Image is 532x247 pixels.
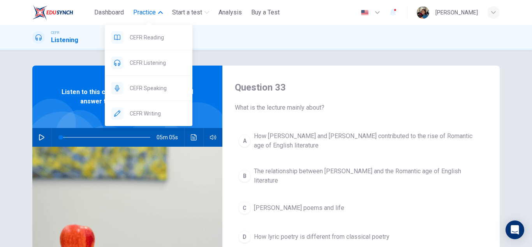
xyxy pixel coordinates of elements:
span: CEFR Speaking [130,84,186,93]
button: AHow [PERSON_NAME] and [PERSON_NAME] contributed to the rise of Romantic age of English literature [235,128,487,154]
div: CEFR Reading [105,25,192,50]
span: Start a test [172,8,202,17]
button: Analysis [215,5,245,20]
span: Dashboard [94,8,124,17]
div: B [238,170,251,182]
h4: Question 33 [235,81,487,94]
div: CEFR Speaking [105,76,192,101]
div: D [238,231,251,243]
div: C [238,202,251,214]
button: Practice [130,5,166,20]
img: en [360,10,370,16]
div: [PERSON_NAME] [435,8,478,17]
button: C[PERSON_NAME] poems and life [235,198,487,218]
div: CEFR Writing [105,101,192,126]
button: Start a test [169,5,212,20]
button: BThe relationship between [PERSON_NAME] and the Romantic age of English literature [235,163,487,189]
span: Practice [133,8,156,17]
button: DHow lyric poetry is different from classical poetry [235,227,487,247]
span: How lyric poetry is different from classical poetry [254,232,389,242]
button: Dashboard [91,5,127,20]
img: Profile picture [417,6,429,19]
div: CEFR Listening [105,50,192,75]
span: CEFR [51,30,59,36]
span: What is the lecture mainly about? [235,103,487,112]
span: Buy a Test [251,8,280,17]
div: Open Intercom Messenger [506,220,524,239]
button: Click to see the audio transcription [188,128,200,147]
span: Analysis [218,8,242,17]
div: A [238,135,251,147]
span: CEFR Writing [130,109,186,118]
span: CEFR Reading [130,33,186,42]
button: Buy a Test [248,5,283,20]
span: Listen to this clip about [PERSON_NAME] and answer the following questions: [58,87,197,106]
span: The relationship between [PERSON_NAME] and the Romantic age of English literature [254,167,484,185]
img: ELTC logo [32,5,73,20]
span: 05m 05s [157,128,184,147]
span: [PERSON_NAME] poems and life [254,203,344,213]
span: How [PERSON_NAME] and [PERSON_NAME] contributed to the rise of Romantic age of English literature [254,131,484,150]
h1: Listening [51,36,78,45]
span: CEFR Listening [130,58,186,68]
a: ELTC logo [32,5,91,20]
